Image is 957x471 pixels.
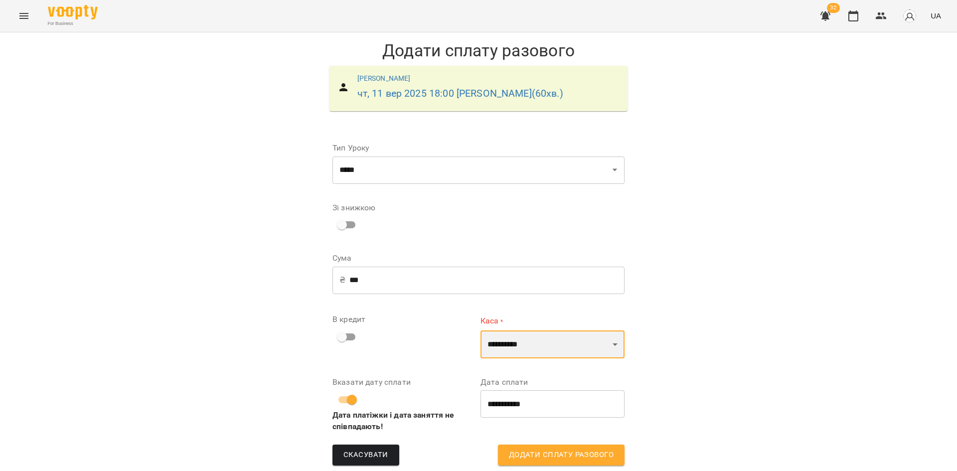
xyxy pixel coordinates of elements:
p: ₴ [339,274,345,286]
span: For Business [48,20,98,27]
label: В кредит [332,315,477,323]
label: Тип Уроку [332,144,625,152]
span: Додати сплату разового [509,449,614,462]
button: Додати сплату разового [498,445,625,466]
img: Voopty Logo [48,5,98,19]
img: avatar_s.png [903,9,917,23]
button: Menu [12,4,36,28]
a: чт, 11 вер 2025 18:00 [PERSON_NAME](60хв.) [357,88,563,99]
h1: Додати сплату разового [324,40,633,61]
b: Дата платіжки і дата заняття не співпадають! [332,409,477,433]
span: Скасувати [343,449,388,462]
button: Скасувати [332,445,399,466]
label: Дата сплати [480,378,625,386]
label: Зі знижкою [332,204,375,212]
span: 32 [827,3,840,13]
label: Сума [332,254,625,262]
label: Каса [480,315,625,327]
button: UA [927,6,945,25]
a: [PERSON_NAME] [357,74,411,82]
label: Вказати дату сплати [332,378,477,386]
span: UA [931,10,941,21]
